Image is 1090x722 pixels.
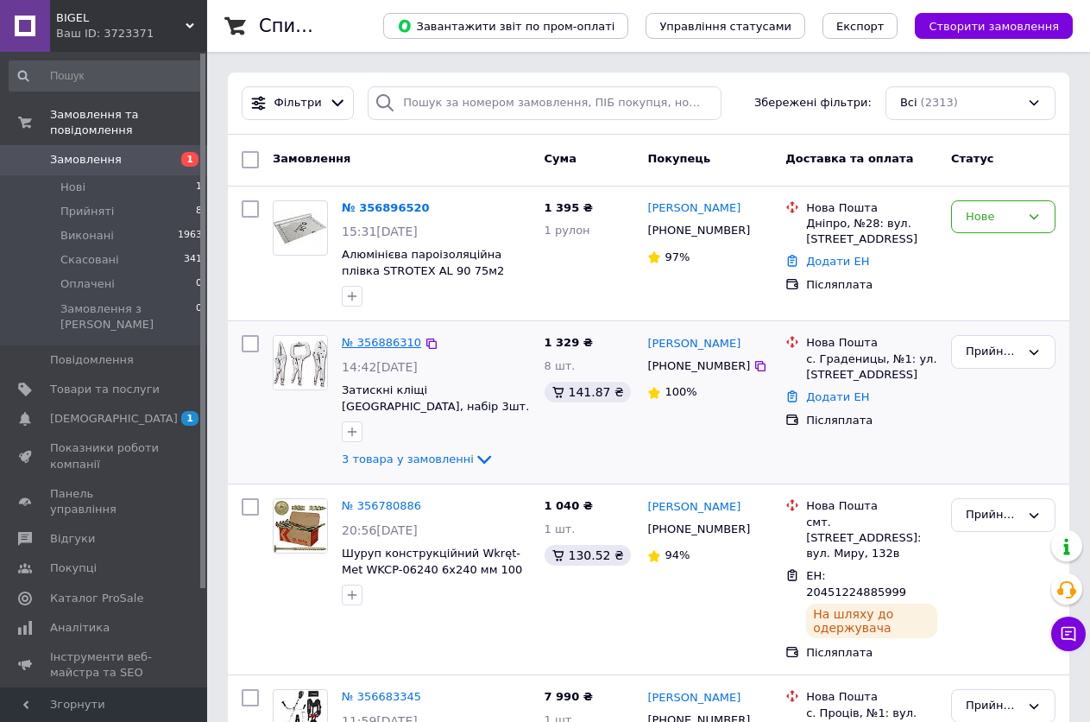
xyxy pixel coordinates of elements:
[545,545,631,566] div: 130.52 ₴
[929,20,1059,33] span: Створити замовлення
[56,26,207,41] div: Ваш ID: 3723371
[915,13,1073,39] button: Створити замовлення
[50,649,160,681] span: Інструменти веб-майстра та SEO
[806,351,937,383] div: с. Граденицы, №1: ул. [STREET_ADDRESS]
[665,250,690,263] span: 97%
[545,690,593,703] span: 7 990 ₴
[754,95,872,111] span: Збережені фільтри:
[342,453,474,465] span: 3 товара у замовленні
[342,201,430,214] a: № 356896520
[274,336,327,389] img: Фото товару
[665,385,696,398] span: 100%
[785,152,913,165] span: Доставка та оплата
[966,208,1020,226] div: Нове
[806,390,869,403] a: Додати ЕН
[273,335,328,390] a: Фото товару
[951,152,994,165] span: Статус
[659,20,791,33] span: Управління статусами
[545,201,593,214] span: 1 395 ₴
[274,210,327,245] img: Фото товару
[921,96,958,109] span: (2313)
[196,276,202,292] span: 0
[397,18,614,34] span: Завантажити звіт по пром-оплаті
[806,604,937,638] div: На шляху до одержувача
[273,152,350,165] span: Замовлення
[806,200,937,216] div: Нова Пошта
[545,499,593,512] span: 1 040 ₴
[647,152,710,165] span: Покупець
[273,200,328,256] a: Фото товару
[50,531,95,547] span: Відгуки
[181,152,198,167] span: 1
[50,411,178,427] span: [DEMOGRAPHIC_DATA]
[60,276,115,292] span: Оплачені
[383,13,628,39] button: Завантажити звіт по пром-оплаті
[60,180,85,195] span: Нові
[50,440,160,472] span: Показники роботи компанії
[342,499,421,512] a: № 356780886
[342,523,418,537] span: 20:56[DATE]
[665,548,690,561] span: 94%
[342,547,522,592] a: Шуруп конструкційний Wkręt-Met WKCP-06240 6x240 мм 100 шт
[646,13,805,39] button: Управління статусами
[836,20,885,33] span: Експорт
[806,255,869,268] a: Додати ЕН
[342,336,421,349] a: № 356886310
[647,200,740,217] a: [PERSON_NAME]
[342,225,418,238] span: 15:31[DATE]
[196,204,202,219] span: 8
[60,228,114,244] span: Виконані
[545,359,576,372] span: 8 шт.
[50,352,134,368] span: Повідомлення
[647,499,740,516] a: [PERSON_NAME]
[178,228,202,244] span: 1963
[184,252,202,268] span: 341
[60,252,119,268] span: Скасовані
[647,690,740,706] a: [PERSON_NAME]
[274,95,322,111] span: Фільтри
[50,107,207,138] span: Замовлення та повідомлення
[806,569,906,598] span: ЕН: 20451224885999
[1051,617,1086,651] button: Чат з покупцем
[545,224,590,237] span: 1 рулон
[60,204,114,219] span: Прийняті
[50,591,143,606] span: Каталог ProSale
[806,413,937,428] div: Післяплата
[56,10,186,26] span: BIGEL
[644,355,753,377] div: [PHONE_NUMBER]
[545,522,576,535] span: 1 шт.
[806,689,937,705] div: Нова Пошта
[806,216,937,247] div: Дніпро, №28: вул. [STREET_ADDRESS]
[822,13,898,39] button: Експорт
[644,219,753,242] div: [PHONE_NUMBER]
[342,690,421,703] a: № 356683345
[50,486,160,517] span: Панель управління
[545,152,577,165] span: Cума
[806,335,937,351] div: Нова Пошта
[900,95,917,111] span: Всі
[196,180,202,195] span: 1
[368,86,721,120] input: Пошук за номером замовлення, ПІБ покупця, номером телефону, Email, номером накладної
[966,697,1020,715] div: Прийнято
[806,515,937,562] div: смт. [STREET_ADDRESS]: вул. Миру, 132в
[644,518,753,541] div: [PHONE_NUMBER]
[342,383,529,428] a: Затискні кліщі [GEOGRAPHIC_DATA], набір 3шт. плоскогубці Parkside
[50,152,122,168] span: Замовлення
[273,498,328,554] a: Фото товару
[259,16,434,36] h1: Список замовлень
[50,620,110,636] span: Аналітика
[181,411,198,426] span: 1
[342,453,495,465] a: 3 товара у замовленні
[545,382,631,402] div: 141.87 ₴
[966,506,1020,524] div: Прийнято
[806,645,937,661] div: Післяплата
[60,301,196,332] span: Замовлення з [PERSON_NAME]
[898,19,1073,32] a: Створити замовлення
[966,343,1020,361] div: Прийнято
[50,382,160,397] span: Товари та послуги
[342,248,504,277] span: Алюмінієва пароізоляційна плівка STROTEX AL 90 75м2
[274,499,327,553] img: Фото товару
[545,336,593,349] span: 1 329 ₴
